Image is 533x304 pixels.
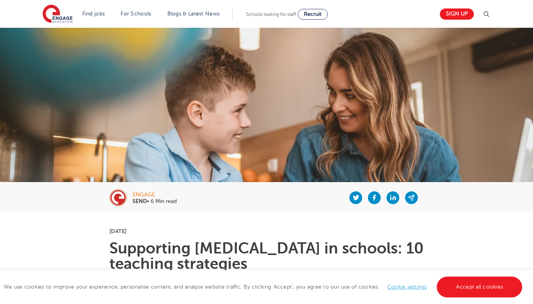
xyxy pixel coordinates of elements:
a: Accept all cookies [437,277,523,297]
b: SEND [133,198,147,204]
a: For Schools [121,11,151,17]
a: Blogs & Latest News [167,11,220,17]
div: engage [133,192,177,198]
span: We use cookies to improve your experience, personalise content, and analyse website traffic. By c... [4,284,524,290]
img: Engage Education [43,5,73,24]
h1: Supporting [MEDICAL_DATA] in schools: 10 teaching strategies [109,241,424,272]
a: Cookie settings [387,284,427,290]
a: Sign up [440,8,474,20]
a: Find jobs [82,11,105,17]
span: Recruit [304,11,322,17]
p: [DATE] [109,228,424,234]
p: • 6 Min read [133,199,177,204]
span: Schools looking for staff [246,12,296,17]
a: Recruit [298,9,328,20]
